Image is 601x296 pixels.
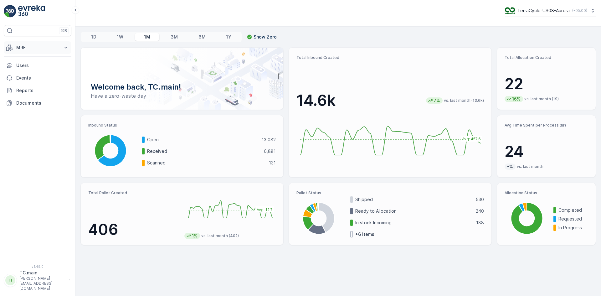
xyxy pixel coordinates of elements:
p: Open [147,137,258,143]
p: 14.6k [296,91,336,110]
p: Events [16,75,69,81]
p: -% [506,164,514,170]
button: TTTC.main[PERSON_NAME][EMAIL_ADDRESS][DOMAIN_NAME] [4,270,71,291]
p: vs. last month (19) [524,96,559,101]
p: 240 [476,208,484,214]
p: Show Zero [254,34,277,40]
a: Events [4,72,71,84]
button: TerraCycle-US08-Aurora(-05:00) [505,5,596,16]
button: MRF [4,41,71,54]
p: ⌘B [61,28,67,33]
p: 1Y [226,34,231,40]
p: vs. last month (13.6k) [444,98,484,103]
p: 1D [91,34,96,40]
img: logo_light-DOdMpM7g.png [18,5,45,18]
p: Have a zero-waste day [91,92,273,100]
p: Welcome back, TC.main! [91,82,273,92]
p: 530 [476,196,484,203]
p: Total Pallet Created [88,190,179,195]
p: 1% [191,233,198,239]
p: 7% [433,97,441,104]
p: Total Allocation Created [505,55,588,60]
span: v 1.49.0 [4,265,71,268]
p: 22 [505,75,588,93]
p: 1M [144,34,150,40]
p: 13,082 [262,137,276,143]
p: Users [16,62,69,69]
p: Documents [16,100,69,106]
p: Total Inbound Created [296,55,484,60]
p: [PERSON_NAME][EMAIL_ADDRESS][DOMAIN_NAME] [19,276,66,291]
p: Scanned [147,160,265,166]
p: + 6 items [355,231,374,237]
p: Inbound Status [88,123,276,128]
p: TC.main [19,270,66,276]
p: Pallet Status [296,190,484,195]
p: Completed [558,207,588,213]
p: TerraCycle-US08-Aurora [517,8,570,14]
p: 188 [476,220,484,226]
p: Requested [558,216,588,222]
p: 6M [198,34,206,40]
p: Received [147,148,260,154]
a: Users [4,59,71,72]
p: Ready to Allocation [355,208,472,214]
img: logo [4,5,16,18]
p: 3M [171,34,178,40]
p: 24 [505,142,588,161]
p: In stock-Incoming [355,220,472,226]
p: ( -05:00 ) [572,8,587,13]
p: Shipped [355,196,472,203]
p: 6,881 [264,148,276,154]
p: Avg Time Spent per Process (hr) [505,123,588,128]
p: Allocation Status [505,190,588,195]
img: image_ci7OI47.png [505,7,515,14]
a: Reports [4,84,71,97]
p: 131 [269,160,276,166]
p: MRF [16,44,59,51]
p: 1W [117,34,123,40]
div: TT [5,275,15,285]
p: In Progress [558,225,588,231]
p: vs. last month (402) [201,233,239,238]
p: 16% [511,96,521,102]
p: Reports [16,87,69,94]
p: vs. last month [517,164,543,169]
p: 406 [88,220,179,239]
a: Documents [4,97,71,109]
